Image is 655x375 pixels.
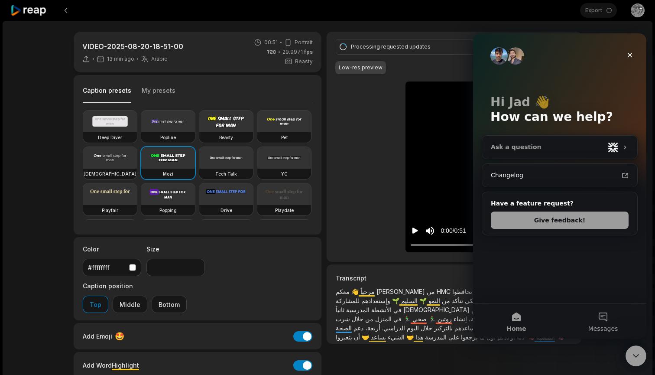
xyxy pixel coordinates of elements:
[215,170,237,177] h3: Tech Talk
[626,346,646,366] iframe: Intercom live chat
[264,39,278,46] span: 00:51
[452,288,472,295] span: تحافظوا
[295,39,313,46] span: Portrait
[363,324,380,332] span: أربعة،
[359,288,375,295] span: مرحباً
[304,49,313,55] span: fps
[352,333,360,341] span: أن
[336,274,572,283] h3: Transcript
[339,64,383,72] div: Low-res preview
[115,330,124,342] span: 🤩
[472,288,484,295] span: لكي
[151,55,167,62] span: Arabic
[336,288,376,295] span: معكم
[107,55,134,62] span: 13 min ago
[350,315,363,323] span: خلال
[373,315,392,323] span: المنزل
[399,297,418,304] span: السليم
[463,297,475,304] span: لكي
[414,333,423,341] span: هذا
[478,333,485,341] span: ما
[83,296,108,313] button: Top
[336,306,403,313] span: ثانياً
[441,226,466,235] div: 0:00 / 0:51
[386,333,405,341] span: الشيء
[220,207,232,214] h3: Drive
[336,297,360,304] span: للمشاركة
[146,245,205,254] label: Size
[88,263,126,272] div: #ffffffff
[336,287,572,342] p: 👋 ❤️ ❤️ 🧒 🧒 🌱 🌱 🦠 🦠 🏃‍♂️ 🏃‍♂️ 💧 💧 🧠 🧠 🤝 🤝 ✨ ✨ ✨ ✨ 👐 👐 👐 🚫 🚫 🚫 🚫
[336,333,352,341] span: يتعبروا
[535,333,555,341] span: النفسية
[485,333,496,341] span: أول
[496,333,515,341] span: أولادكم
[352,324,363,332] span: دعم
[336,315,350,323] span: شرب
[83,332,112,341] span: Add Emoji
[83,86,131,103] button: Caption presets
[411,315,427,323] span: صحي
[295,58,313,65] span: Beasty
[83,259,141,276] button: #ffffffff
[281,134,288,141] h3: Pet
[515,333,525,341] span: لأنه
[363,315,373,323] span: من
[152,296,187,313] button: Bottom
[282,48,313,56] span: 29.9971
[452,315,467,323] span: إنشاء
[113,296,147,313] button: Middle
[467,315,481,323] span: ثلاثة،
[102,207,118,214] h3: Playfair
[344,306,370,313] span: المدرسية
[440,297,450,304] span: من
[419,324,432,332] span: خلال
[82,41,183,52] p: VIDEO-2025-08-20-18-51-00
[281,170,288,177] h3: YC
[83,359,139,371] div: Add Word
[369,333,386,341] span: يساعد
[83,245,141,254] label: Color
[336,324,352,332] span: الصحة
[159,207,177,214] h3: Popping
[163,170,173,177] h3: Mozi
[473,33,646,339] iframe: Intercom live chat
[405,324,419,332] span: اليوم
[360,297,390,304] span: وإستعدادهم
[459,333,478,341] span: يرجعوا
[351,43,554,51] div: Processing requested updates
[447,333,459,341] span: على
[98,134,122,141] h3: Deep Diver
[275,207,294,214] h3: Playdate
[427,288,437,295] span: من
[392,306,402,313] span: في
[219,134,233,141] h3: Beasty
[112,362,139,369] span: Highlight
[376,288,427,295] span: [PERSON_NAME]
[436,315,452,323] span: روتين
[437,288,452,295] span: HMC
[425,225,435,236] button: Mute sound
[427,297,440,304] span: النمو
[471,306,480,313] span: من
[423,333,447,341] span: المدرسة
[432,324,453,332] span: بالتركيز
[403,306,471,313] span: [DEMOGRAPHIC_DATA]
[450,297,463,304] span: نتأكد
[380,324,405,332] span: الدراسي.
[142,86,175,103] button: My presets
